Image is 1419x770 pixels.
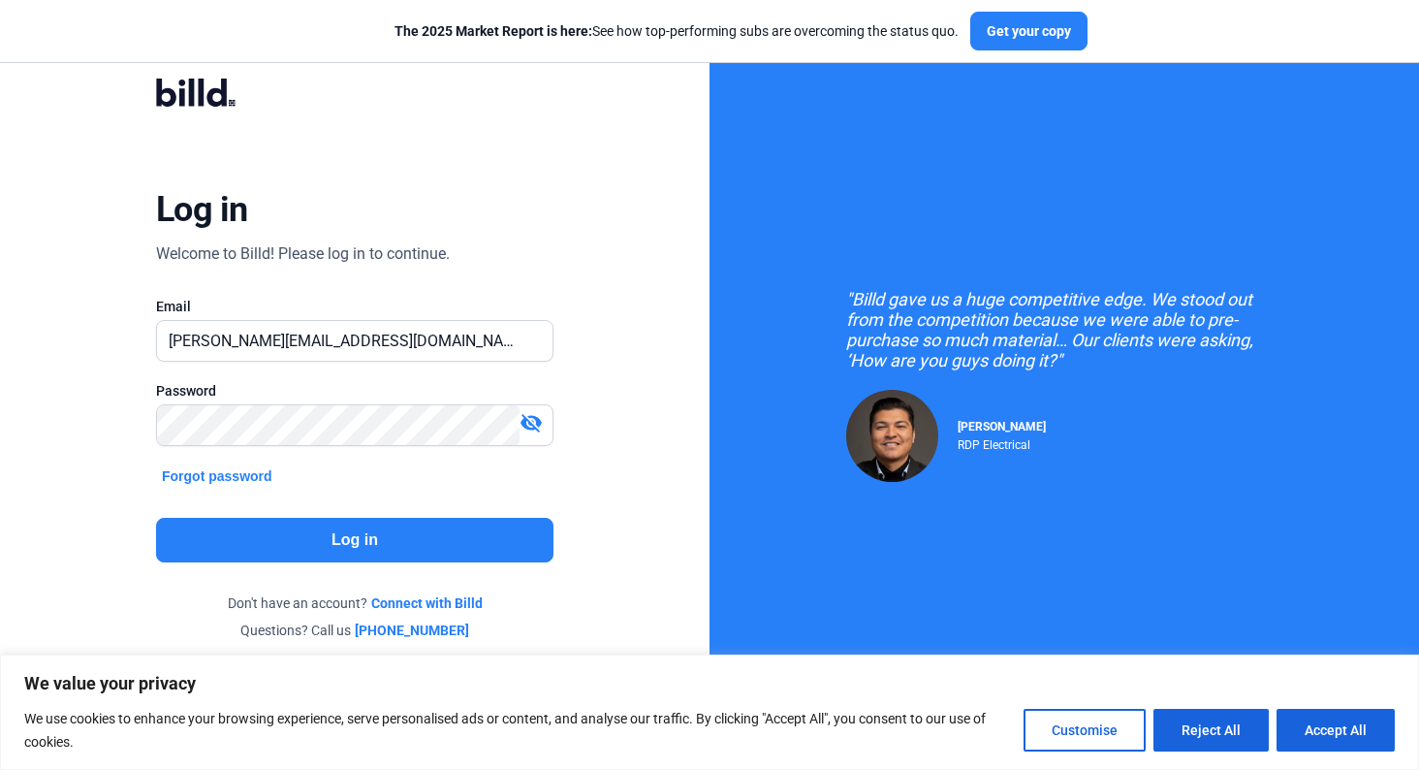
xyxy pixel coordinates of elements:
p: We value your privacy [24,672,1395,695]
div: Log in [156,188,248,231]
button: Reject All [1153,709,1269,752]
img: Raul Pacheco [846,390,938,482]
div: See how top-performing subs are overcoming the status quo. [394,21,959,41]
button: Customise [1024,709,1146,752]
p: We use cookies to enhance your browsing experience, serve personalised ads or content, and analys... [24,707,1009,754]
button: Get your copy [970,12,1088,50]
div: Email [156,297,553,316]
a: [PHONE_NUMBER] [355,621,469,640]
a: Connect with Billd [371,594,483,613]
mat-icon: visibility_off [520,411,543,434]
button: Accept All [1277,709,1395,752]
div: Questions? Call us [156,621,553,640]
div: Don't have an account? [156,594,553,613]
div: Password [156,381,553,401]
button: Forgot password [156,465,278,487]
span: [PERSON_NAME] [958,420,1046,433]
span: The 2025 Market Report is here: [394,23,592,39]
div: Welcome to Billd! Please log in to continue. [156,242,450,266]
div: RDP Electrical [958,433,1046,452]
button: Log in [156,518,553,562]
div: "Billd gave us a huge competitive edge. We stood out from the competition because we were able to... [846,289,1282,370]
